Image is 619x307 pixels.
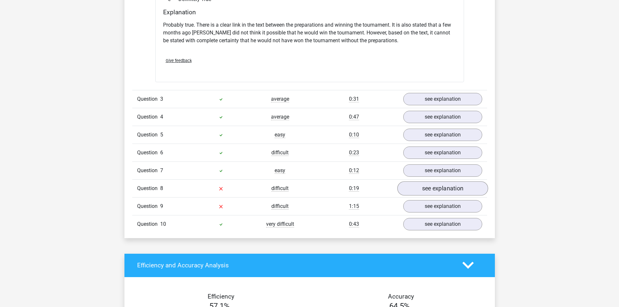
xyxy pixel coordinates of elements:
span: 3 [160,96,163,102]
span: 0:19 [349,185,359,192]
span: difficult [271,203,289,210]
span: easy [275,132,285,138]
span: difficult [271,149,289,156]
a: see explanation [403,93,482,105]
span: 10 [160,221,166,227]
span: 0:12 [349,167,359,174]
span: average [271,96,289,102]
span: difficult [271,185,289,192]
span: very difficult [266,221,294,227]
span: 5 [160,132,163,138]
span: Question [137,149,160,157]
span: average [271,114,289,120]
span: Question [137,202,160,210]
h4: Efficiency [137,293,305,300]
h4: Explanation [163,8,456,16]
span: 6 [160,149,163,156]
a: see explanation [403,164,482,177]
a: see explanation [403,218,482,230]
span: Question [137,95,160,103]
a: see explanation [397,181,488,196]
span: easy [275,167,285,174]
a: see explanation [403,111,482,123]
a: see explanation [403,129,482,141]
a: see explanation [403,200,482,212]
span: 8 [160,185,163,191]
span: Question [137,220,160,228]
span: 1:15 [349,203,359,210]
span: 0:31 [349,96,359,102]
span: 0:10 [349,132,359,138]
span: Question [137,167,160,174]
span: Question [137,131,160,139]
a: see explanation [403,147,482,159]
span: Question [137,113,160,121]
span: Question [137,185,160,192]
span: 7 [160,167,163,173]
span: 4 [160,114,163,120]
span: 0:47 [349,114,359,120]
h4: Efficiency and Accuracy Analysis [137,262,453,269]
span: 9 [160,203,163,209]
span: 0:43 [349,221,359,227]
span: Give feedback [166,58,192,63]
h4: Accuracy [317,293,485,300]
span: 0:23 [349,149,359,156]
p: Probably true. There is a clear link in the text between the preparations and winning the tournam... [163,21,456,45]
